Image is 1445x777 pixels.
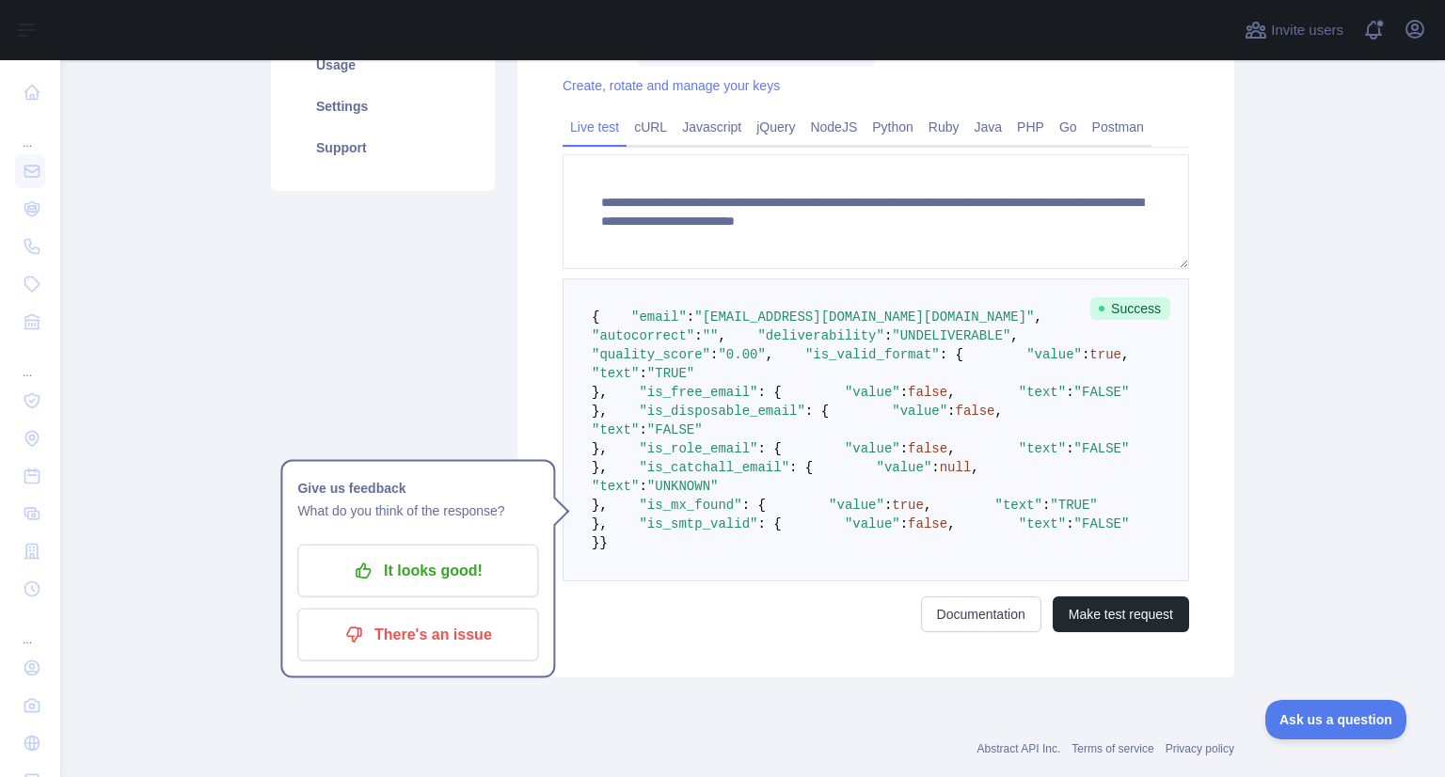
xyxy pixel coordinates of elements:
span: "text" [592,422,639,437]
span: "deliverability" [757,328,883,343]
span: "value" [845,441,900,456]
span: }, [592,441,608,456]
span: , [947,385,955,400]
span: }, [592,516,608,531]
iframe: Toggle Customer Support [1265,700,1407,739]
span: "is_mx_found" [639,498,741,513]
span: : [639,422,646,437]
span: "value" [1026,347,1082,362]
span: "value" [892,404,947,419]
button: There's an issue [297,609,538,661]
span: false [908,385,947,400]
a: jQuery [749,112,802,142]
span: "text" [995,498,1042,513]
a: Python [865,112,921,142]
span: }, [592,498,608,513]
span: false [908,441,947,456]
span: , [1010,328,1018,343]
a: Privacy policy [1166,742,1234,755]
span: : [884,328,892,343]
span: "FALSE" [1074,516,1130,531]
span: "" [703,328,719,343]
span: : { [757,385,781,400]
span: , [924,498,931,513]
p: It looks good! [311,555,524,587]
p: There's an issue [311,619,524,651]
span: Success [1090,297,1170,320]
span: Invite users [1271,20,1343,41]
span: : { [789,460,813,475]
span: "is_disposable_email" [639,404,804,419]
span: "value" [845,385,900,400]
a: Usage [294,44,472,86]
div: ... [15,113,45,151]
span: : [947,404,955,419]
button: Invite users [1241,15,1347,45]
span: : [1042,498,1050,513]
a: Support [294,127,472,168]
span: true [1089,347,1121,362]
span: , [1121,347,1129,362]
h1: Give us feedback [297,477,538,499]
span: , [971,460,978,475]
span: : [1066,516,1073,531]
span: "TRUE" [1050,498,1097,513]
span: "value" [845,516,900,531]
a: Abstract API Inc. [977,742,1061,755]
span: : { [742,498,766,513]
a: Documentation [921,596,1041,632]
span: : [639,479,646,494]
span: : { [757,516,781,531]
span: true [892,498,924,513]
span: "quality_score" [592,347,710,362]
a: Ruby [921,112,967,142]
span: "value" [877,460,932,475]
div: ... [15,610,45,647]
span: "is_free_email" [639,385,757,400]
span: "is_role_email" [639,441,757,456]
span: : [884,498,892,513]
span: "text" [1019,385,1066,400]
span: , [995,404,1003,419]
span: "FALSE" [647,422,703,437]
span: } [592,535,599,550]
span: "[EMAIL_ADDRESS][DOMAIN_NAME][DOMAIN_NAME]" [694,309,1034,325]
span: "UNDELIVERABLE" [892,328,1010,343]
span: }, [592,460,608,475]
span: "email" [631,309,687,325]
span: , [947,441,955,456]
span: , [766,347,773,362]
p: What do you think of the response? [297,499,538,522]
span: : [687,309,694,325]
a: Create, rotate and manage your keys [563,78,780,93]
span: false [908,516,947,531]
span: "FALSE" [1074,441,1130,456]
span: : [931,460,939,475]
a: Go [1052,112,1085,142]
span: , [718,328,725,343]
a: Javascript [675,112,749,142]
span: "text" [592,479,639,494]
span: , [1035,309,1042,325]
button: It looks good! [297,545,538,597]
span: "UNKNOWN" [647,479,719,494]
span: : [1066,441,1073,456]
span: }, [592,404,608,419]
a: Settings [294,86,472,127]
span: : { [757,441,781,456]
a: Terms of service [1072,742,1153,755]
span: : [1082,347,1089,362]
span: { [592,309,599,325]
span: "is_smtp_valid" [639,516,757,531]
span: "text" [592,366,639,381]
span: : [694,328,702,343]
span: null [940,460,972,475]
span: : { [805,404,829,419]
a: NodeJS [802,112,865,142]
span: "autocorrect" [592,328,694,343]
span: "0.00" [718,347,765,362]
span: : { [940,347,963,362]
span: , [947,516,955,531]
span: "is_valid_format" [805,347,940,362]
a: PHP [1009,112,1052,142]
